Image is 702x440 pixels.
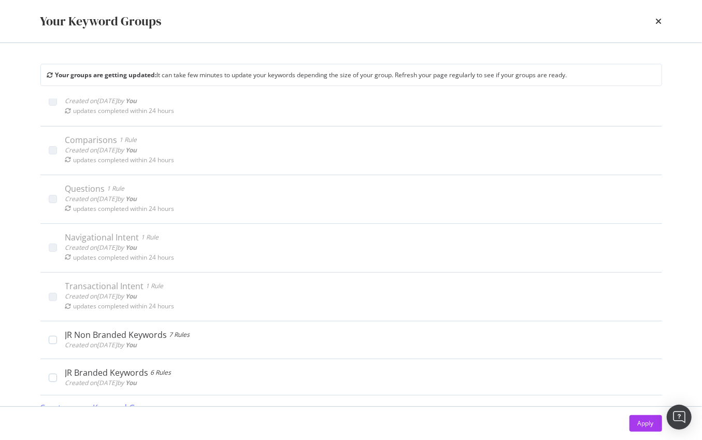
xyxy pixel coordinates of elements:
[126,340,137,349] b: You
[65,194,137,203] span: Created on [DATE] by
[65,96,137,105] span: Created on [DATE] by
[141,232,159,243] div: 1 Rule
[126,194,137,203] b: You
[151,367,171,378] div: 6 Rules
[638,419,654,428] div: Apply
[40,12,162,30] div: Your Keyword Groups
[107,183,125,194] div: 1 Rule
[120,135,137,145] div: 1 Rule
[65,292,137,301] span: Created on [DATE] by
[65,378,137,387] span: Created on [DATE] by
[126,243,137,252] b: You
[74,204,175,213] div: updates completed within 24 hours
[65,146,137,154] span: Created on [DATE] by
[65,135,118,145] div: Comparisons
[126,292,137,301] b: You
[40,402,155,414] div: Create a new Keyword Group
[65,367,149,378] div: JR Branded Keywords
[74,106,175,115] div: updates completed within 24 hours
[55,70,157,79] b: Your groups are getting updated:
[656,12,662,30] div: times
[65,281,144,291] div: Transactional Intent
[65,243,137,252] span: Created on [DATE] by
[65,330,167,340] div: JR Non Branded Keywords
[126,146,137,154] b: You
[65,183,105,194] div: Questions
[74,155,175,164] div: updates completed within 24 hours
[65,232,139,243] div: Navigational Intent
[169,330,190,340] div: 7 Rules
[629,415,662,432] button: Apply
[40,395,155,420] button: Create a new Keyword Group
[74,302,175,310] div: updates completed within 24 hours
[146,281,164,291] div: 1 Rule
[74,253,175,262] div: updates completed within 24 hours
[126,96,137,105] b: You
[47,70,567,79] div: It can take few minutes to update your keywords depending the size of your group. Refresh your pa...
[126,378,137,387] b: You
[65,340,137,349] span: Created on [DATE] by
[667,405,692,430] div: Open Intercom Messenger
